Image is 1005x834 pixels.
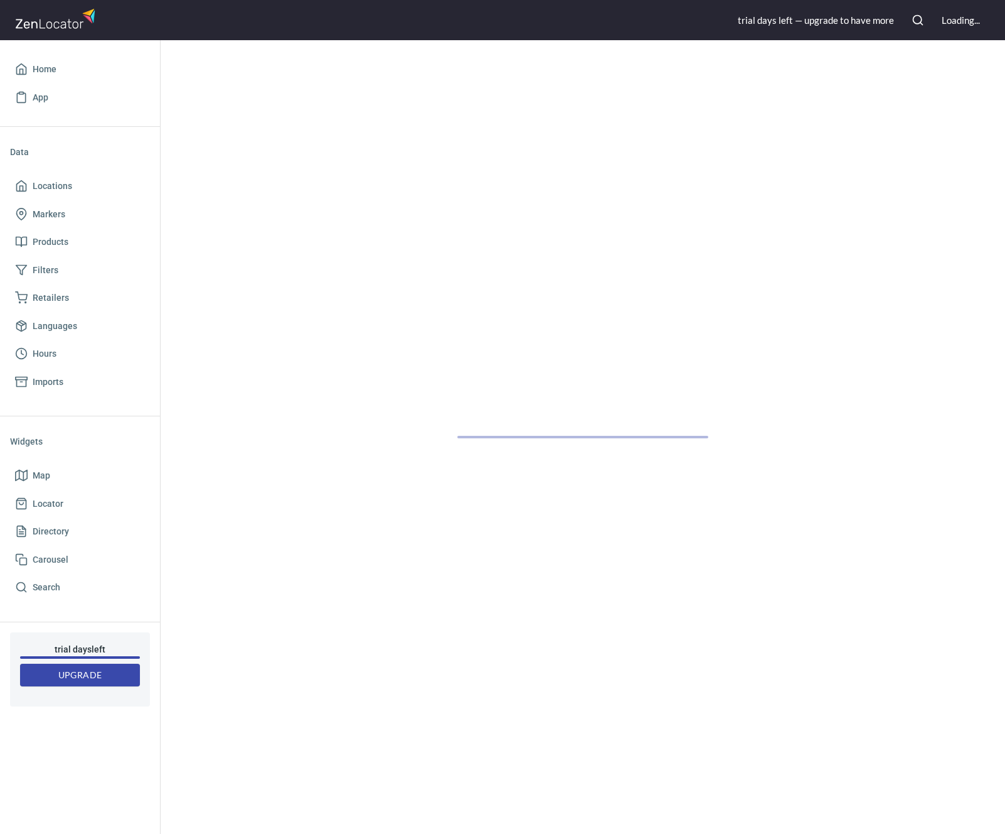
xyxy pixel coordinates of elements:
button: Search [904,6,932,34]
span: Imports [33,374,63,390]
span: Hours [33,346,56,362]
a: Map [10,462,150,490]
button: Upgrade [20,664,140,687]
a: Home [10,55,150,84]
a: Products [10,228,150,256]
span: Locator [33,496,63,512]
h6: trial day s left [20,642,140,656]
a: Imports [10,368,150,396]
a: Retailers [10,284,150,312]
span: Retailers [33,290,69,306]
a: Hours [10,340,150,368]
a: App [10,84,150,112]
a: Locations [10,172,150,200]
div: Loading... [942,14,980,27]
a: Directory [10,517,150,546]
div: trial day s left — upgrade to have more [738,14,894,27]
a: Filters [10,256,150,284]
a: Carousel [10,546,150,574]
span: Locations [33,178,72,194]
a: Locator [10,490,150,518]
span: Home [33,62,56,77]
span: Directory [33,524,69,539]
span: Carousel [33,552,68,568]
span: Upgrade [30,668,130,683]
span: Languages [33,318,77,334]
li: Data [10,137,150,167]
span: Markers [33,207,65,222]
span: Filters [33,263,58,278]
span: App [33,90,48,106]
span: Search [33,580,60,595]
a: Search [10,573,150,602]
span: Products [33,234,68,250]
img: zenlocator [15,5,99,32]
a: Languages [10,312,150,340]
a: Markers [10,200,150,229]
li: Widgets [10,426,150,457]
span: Map [33,468,50,484]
